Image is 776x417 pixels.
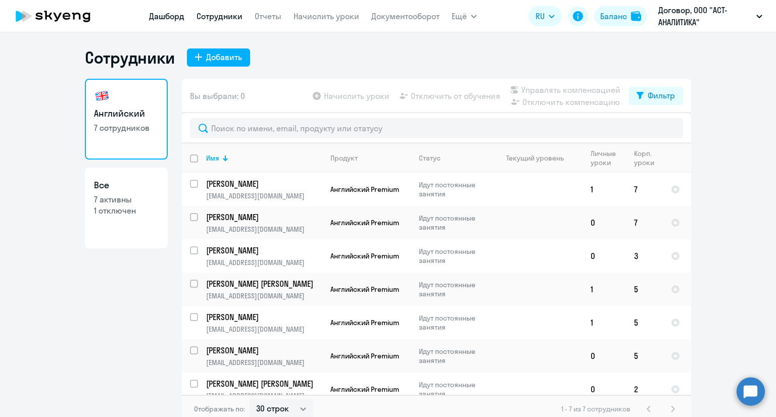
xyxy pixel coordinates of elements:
[94,205,159,216] p: 1 отключен
[149,11,184,21] a: Дашборд
[561,404,630,413] span: 1 - 7 из 7 сотрудников
[583,273,626,306] td: 1
[583,339,626,373] td: 0
[330,318,399,327] span: Английский Premium
[206,278,320,289] p: [PERSON_NAME] [PERSON_NAME]
[206,378,320,389] p: [PERSON_NAME] [PERSON_NAME]
[94,194,159,205] p: 7 активны
[626,373,663,406] td: 2
[371,11,440,21] a: Документооборот
[206,191,322,200] p: [EMAIL_ADDRESS][DOMAIN_NAME]
[206,311,322,323] a: [PERSON_NAME]
[255,11,281,21] a: Отчеты
[626,173,663,206] td: 7
[419,153,441,163] div: Статус
[506,153,564,163] div: Текущий уровень
[626,306,663,339] td: 5
[206,378,322,389] a: [PERSON_NAME] [PERSON_NAME]
[658,4,752,28] p: Договор, ООО "АСТ-АНАЛИТИКА"
[206,311,320,323] p: [PERSON_NAME]
[85,79,168,160] a: Английский7 сотрудников
[206,225,322,234] p: [EMAIL_ADDRESS][DOMAIN_NAME]
[536,10,545,22] span: RU
[528,6,562,26] button: RU
[206,51,242,63] div: Добавить
[626,239,663,273] td: 3
[194,404,245,413] span: Отображать по:
[206,325,322,334] p: [EMAIL_ADDRESS][DOMAIN_NAME]
[419,280,488,298] p: Идут постоянные занятия
[653,4,767,28] button: Договор, ООО "АСТ-АНАЛИТИКА"
[206,212,322,223] a: [PERSON_NAME]
[330,185,399,194] span: Английский Premium
[330,153,410,163] div: Продукт
[631,11,641,21] img: balance
[452,10,467,22] span: Ещё
[419,247,488,265] p: Идут постоянные занятия
[206,178,322,189] a: [PERSON_NAME]
[583,373,626,406] td: 0
[419,180,488,198] p: Идут постоянные занятия
[419,347,488,365] p: Идут постоянные занятия
[206,153,322,163] div: Имя
[330,285,399,294] span: Английский Premium
[190,90,245,102] span: Вы выбрали: 0
[330,218,399,227] span: Английский Premium
[206,245,322,256] a: [PERSON_NAME]
[594,6,647,26] button: Балансbalance
[206,178,320,189] p: [PERSON_NAME]
[94,88,110,104] img: english
[94,179,159,192] h3: Все
[330,153,358,163] div: Продукт
[628,87,683,105] button: Фильтр
[206,212,320,223] p: [PERSON_NAME]
[583,173,626,206] td: 1
[626,339,663,373] td: 5
[85,168,168,248] a: Все7 активны1 отключен
[206,391,322,400] p: [EMAIL_ADDRESS][DOMAIN_NAME]
[206,291,322,300] p: [EMAIL_ADDRESS][DOMAIN_NAME]
[583,239,626,273] td: 0
[206,358,322,367] p: [EMAIL_ADDRESS][DOMAIN_NAME]
[206,345,320,356] p: [PERSON_NAME]
[419,214,488,232] p: Идут постоянные занятия
[190,118,683,138] input: Поиск по имени, email, продукту или статусу
[94,107,159,120] h3: Английский
[626,273,663,306] td: 5
[197,11,243,21] a: Сотрудники
[600,10,627,22] div: Баланс
[634,149,662,167] div: Корп. уроки
[419,153,488,163] div: Статус
[206,245,320,256] p: [PERSON_NAME]
[634,149,654,167] div: Корп. уроки
[330,385,399,394] span: Английский Premium
[206,345,322,356] a: [PERSON_NAME]
[419,314,488,332] p: Идут постоянные занятия
[206,258,322,267] p: [EMAIL_ADDRESS][DOMAIN_NAME]
[187,48,250,67] button: Добавить
[294,11,359,21] a: Начислить уроки
[591,149,616,167] div: Личные уроки
[583,306,626,339] td: 1
[206,153,219,163] div: Имя
[85,47,175,68] h1: Сотрудники
[419,380,488,398] p: Идут постоянные занятия
[648,89,675,101] div: Фильтр
[206,278,322,289] a: [PERSON_NAME] [PERSON_NAME]
[497,153,582,163] div: Текущий уровень
[330,251,399,260] span: Английский Premium
[94,122,159,133] p: 7 сотрудников
[330,351,399,360] span: Английский Premium
[452,6,477,26] button: Ещё
[583,206,626,239] td: 0
[626,206,663,239] td: 7
[591,149,625,167] div: Личные уроки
